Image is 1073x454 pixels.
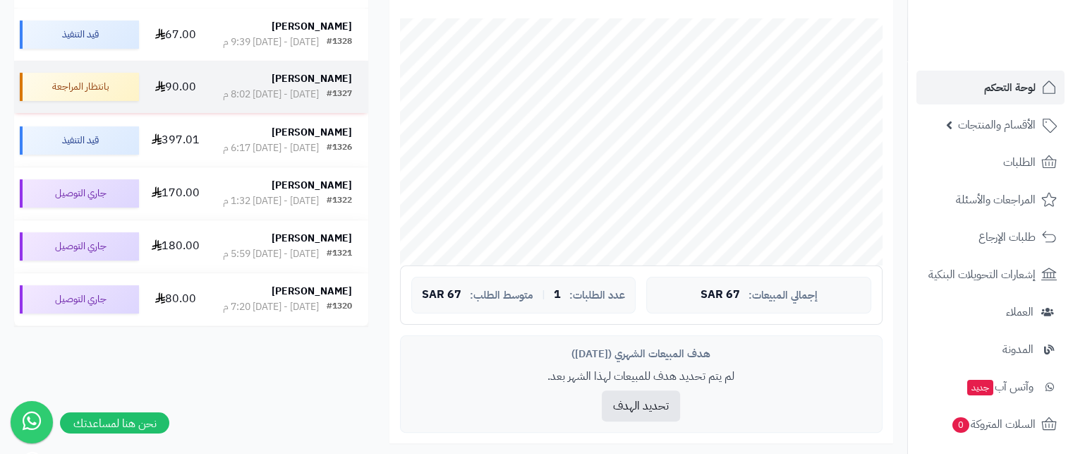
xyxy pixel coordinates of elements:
[145,114,207,167] td: 397.01
[272,71,352,86] strong: [PERSON_NAME]
[916,258,1065,292] a: إشعارات التحويلات البنكية
[223,300,319,314] div: [DATE] - [DATE] 7:20 م
[223,141,319,155] div: [DATE] - [DATE] 6:17 م
[145,167,207,220] td: 170.00
[145,220,207,273] td: 180.00
[20,126,139,155] div: قيد التنفيذ
[20,232,139,261] div: جاري التوصيل
[952,417,969,433] span: 0
[272,125,352,140] strong: [PERSON_NAME]
[327,300,352,314] div: #1320
[916,71,1065,104] a: لوحة التحكم
[272,19,352,34] strong: [PERSON_NAME]
[422,289,461,301] span: 67 SAR
[327,35,352,49] div: #1328
[145,8,207,61] td: 67.00
[223,88,319,102] div: [DATE] - [DATE] 8:02 م
[327,88,352,102] div: #1327
[20,73,139,101] div: بانتظار المراجعة
[966,377,1033,397] span: وآتس آب
[272,284,352,299] strong: [PERSON_NAME]
[223,194,319,208] div: [DATE] - [DATE] 1:32 م
[569,289,625,301] span: عدد الطلبات:
[916,407,1065,441] a: السلات المتروكة0
[967,380,993,395] span: جديد
[916,145,1065,179] a: الطلبات
[916,295,1065,329] a: العملاء
[602,390,680,422] button: تحديد الهدف
[327,247,352,261] div: #1321
[145,61,207,113] td: 90.00
[327,141,352,155] div: #1326
[542,289,545,300] span: |
[145,273,207,325] td: 80.00
[554,289,561,301] span: 1
[928,265,1036,285] span: إشعارات التحويلات البنكية
[223,35,319,49] div: [DATE] - [DATE] 9:39 م
[978,227,1036,247] span: طلبات الإرجاع
[748,289,818,301] span: إجمالي المبيعات:
[1003,153,1036,172] span: الطلبات
[20,285,139,313] div: جاري التوصيل
[411,369,871,385] p: لم يتم تحديد هدف للمبيعات لهذا الشهر بعد.
[1002,340,1033,359] span: المدونة
[984,78,1036,97] span: لوحة التحكم
[916,183,1065,217] a: المراجعات والأسئلة
[1006,302,1033,322] span: العملاء
[223,247,319,261] div: [DATE] - [DATE] 5:59 م
[956,190,1036,210] span: المراجعات والأسئلة
[20,20,139,49] div: قيد التنفيذ
[470,289,533,301] span: متوسط الطلب:
[20,179,139,208] div: جاري التوصيل
[916,220,1065,254] a: طلبات الإرجاع
[951,414,1036,434] span: السلات المتروكة
[916,333,1065,366] a: المدونة
[327,194,352,208] div: #1322
[272,178,352,193] strong: [PERSON_NAME]
[701,289,740,301] span: 67 SAR
[411,347,871,362] div: هدف المبيعات الشهري ([DATE])
[958,115,1036,135] span: الأقسام والمنتجات
[916,370,1065,404] a: وآتس آبجديد
[272,231,352,246] strong: [PERSON_NAME]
